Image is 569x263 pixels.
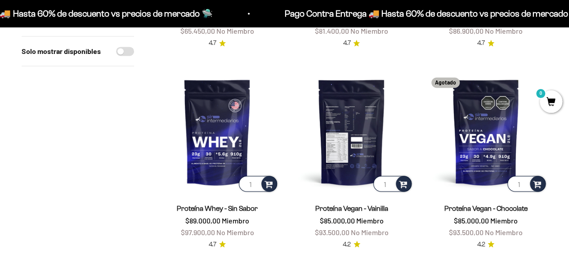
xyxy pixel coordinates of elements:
span: Miembro [222,216,249,224]
span: Miembro [490,216,518,224]
span: Miembro [356,216,383,224]
a: Proteína Whey - Sin Sabor [177,204,258,212]
span: No Miembro [485,27,523,35]
span: 4.7 [209,239,216,249]
a: 4.24.2 de 5.0 estrellas [343,239,360,249]
span: No Miembro [350,227,388,236]
span: $86.900,00 [449,27,484,35]
span: 4.7 [343,38,350,48]
label: Solo mostrar disponibles [22,45,101,57]
a: Proteína Vegan - Vainilla [315,204,388,212]
a: 4.74.7 de 5.0 estrellas [209,38,226,48]
span: $85.000,00 [319,216,354,224]
a: 4.74.7 de 5.0 estrellas [343,38,360,48]
a: Proteína Vegan - Chocolate [444,204,527,212]
span: $97.900,00 [181,227,215,236]
span: No Miembro [216,27,254,35]
mark: 0 [535,88,546,99]
span: 4.2 [343,239,351,249]
span: No Miembro [216,227,254,236]
span: No Miembro [485,227,523,236]
span: $65.450,00 [180,27,215,35]
a: 4.24.2 de 5.0 estrellas [477,239,494,249]
span: $85.000,00 [454,216,489,224]
a: 4.74.7 de 5.0 estrellas [477,38,494,48]
span: $81.400,00 [315,27,349,35]
span: $93.500,00 [449,227,484,236]
img: Proteína Vegan - Vainilla [290,70,413,193]
a: 0 [540,98,562,107]
span: 4.7 [477,38,485,48]
span: No Miembro [350,27,388,35]
span: $93.500,00 [314,227,349,236]
a: 4.74.7 de 5.0 estrellas [209,239,226,249]
span: 4.2 [477,239,485,249]
span: $89.000,00 [185,216,220,224]
span: 4.7 [209,38,216,48]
